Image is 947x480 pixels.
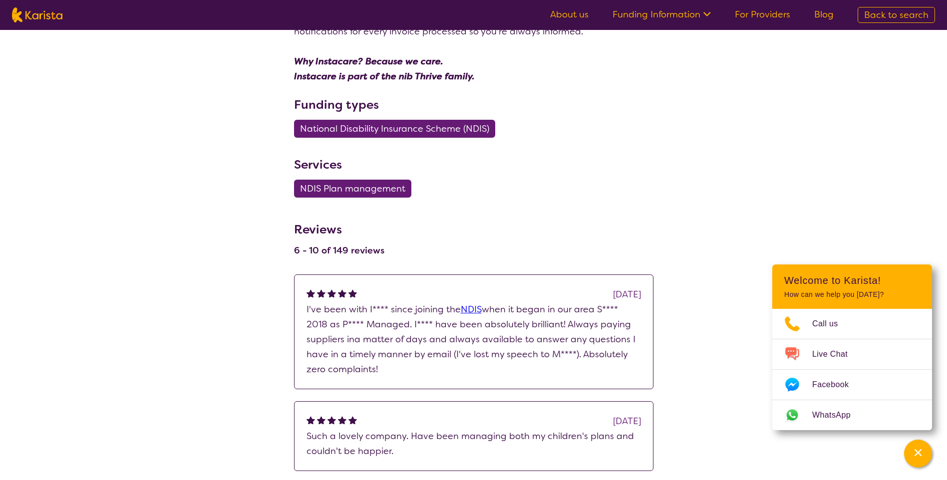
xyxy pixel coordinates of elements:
[294,183,417,195] a: NDIS Plan management
[784,290,920,299] p: How can we help you [DATE]?
[461,303,482,315] a: NDIS
[294,216,384,239] h3: Reviews
[812,408,863,423] span: WhatsApp
[812,316,850,331] span: Call us
[317,416,325,424] img: fullstar
[294,96,653,114] h3: Funding types
[348,416,357,424] img: fullstar
[812,377,861,392] span: Facebook
[307,429,641,459] p: Such a lovely company. Have been managing both my children's plans and couldn't be happier.
[294,70,475,82] em: Instacare is part of the nib Thrive family.
[613,287,641,302] div: [DATE]
[327,289,336,297] img: fullstar
[327,416,336,424] img: fullstar
[814,8,834,20] a: Blog
[294,123,501,135] a: National Disability Insurance Scheme (NDIS)
[317,289,325,297] img: fullstar
[784,274,920,286] h2: Welcome to Karista!
[735,8,790,20] a: For Providers
[294,156,653,174] h3: Services
[812,347,860,362] span: Live Chat
[300,120,489,138] span: National Disability Insurance Scheme (NDIS)
[294,55,443,67] em: Why Instacare? Because we care.
[904,440,932,468] button: Channel Menu
[772,309,932,430] ul: Choose channel
[772,264,932,430] div: Channel Menu
[338,416,346,424] img: fullstar
[613,8,711,20] a: Funding Information
[307,302,641,377] p: I've been with I**** since joining the when it began in our area S**** 2018 as P**** Managed. I**...
[294,244,384,256] h4: 6 - 10 of 149 reviews
[307,289,315,297] img: fullstar
[613,414,641,429] div: [DATE]
[307,416,315,424] img: fullstar
[300,180,405,198] span: NDIS Plan management
[348,289,357,297] img: fullstar
[858,7,935,23] a: Back to search
[550,8,589,20] a: About us
[772,400,932,430] a: Web link opens in a new tab.
[338,289,346,297] img: fullstar
[864,9,929,21] span: Back to search
[12,7,62,22] img: Karista logo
